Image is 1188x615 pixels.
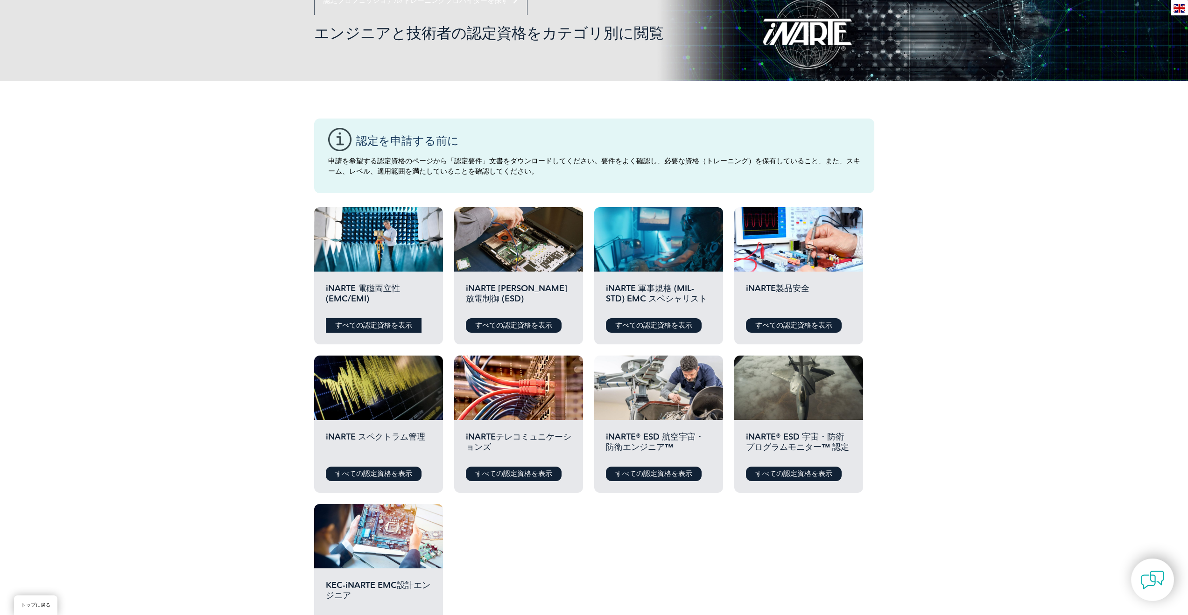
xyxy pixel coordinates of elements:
a: すべての認定資格を表示 [746,467,842,481]
font: iNARTE® ESD 航空宇宙・防衛エンジニア™ [606,432,704,452]
font: iNARTE [PERSON_NAME]放電制御 (ESD) [466,283,567,304]
a: トップに戻る [14,595,57,615]
font: すべての認定資格を表示 [475,469,552,478]
font: iNARTE スペクトラム管理 [326,432,425,442]
font: 申請を希望する認定資格のページから「認定要件」文書をダウンロードしてください。要件をよく確認し、必要な資格（トレーニング）を保有していること、また、スキーム、レベル、適用範囲を満たしていることを... [328,157,860,175]
font: トップに戻る [21,602,50,608]
a: すべての認定資格を表示 [606,467,702,481]
font: 認定を申請する前に [356,134,459,147]
font: iNARTE製品安全 [746,283,809,294]
a: すべての認定資格を表示 [466,318,562,333]
font: すべての認定資格を表示 [335,469,412,478]
img: contact-chat.png [1141,568,1164,592]
font: すべての認定資格を表示 [755,321,832,329]
font: iNARTE® ESD 宇宙・防衛プログラムモニター™ 認定 [746,432,849,452]
font: すべての認定資格を表示 [615,321,692,329]
font: すべての認定資格を表示 [335,321,412,329]
a: すべての認定資格を表示 [606,318,702,333]
img: en [1174,4,1185,13]
font: iNARTE 軍事規格 (MIL-STD) EMC スペシャリスト [606,283,707,304]
a: すべての認定資格を表示 [326,467,422,481]
font: iNARTE 電磁両立性 (EMC/EMI) [326,283,400,304]
font: すべての認定資格を表示 [615,469,692,478]
a: すべての認定資格を表示 [466,467,562,481]
a: すべての認定資格を表示 [746,318,842,333]
font: すべての認定資格を表示 [755,469,832,478]
font: iNARTEテレコミュニケーションズ [466,432,571,452]
font: KEC-iNARTE EMC設計エンジニア [326,580,430,601]
a: すべての認定資格を表示 [326,318,422,333]
font: エンジニアと技術者の認定資格をカテゴリ別に閲覧 [314,24,664,42]
font: すべての認定資格を表示 [475,321,552,329]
